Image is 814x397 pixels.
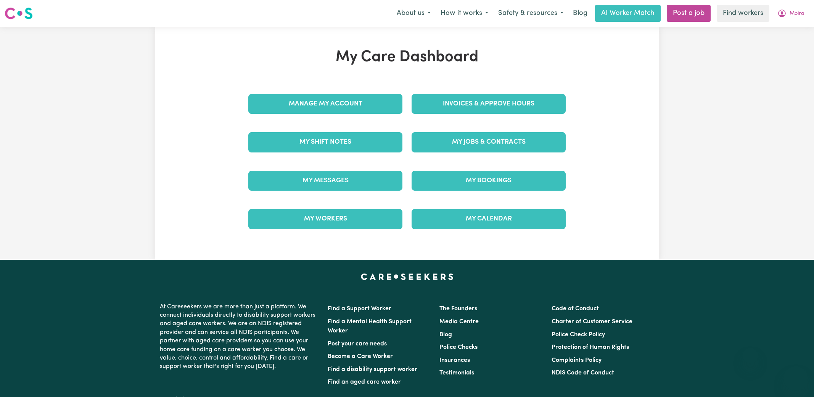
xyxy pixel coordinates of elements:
a: Manage My Account [248,94,402,114]
a: Find workers [717,5,769,22]
a: Insurances [439,357,470,363]
a: My Messages [248,171,402,191]
a: My Calendar [412,209,566,229]
button: About us [392,5,436,21]
p: At Careseekers we are more than just a platform. We connect individuals directly to disability su... [160,300,319,374]
a: Complaints Policy [552,357,602,363]
a: My Shift Notes [248,132,402,152]
a: My Jobs & Contracts [412,132,566,152]
a: Careseekers home page [361,274,454,280]
a: Police Checks [439,344,478,350]
h1: My Care Dashboard [244,48,570,66]
a: Media Centre [439,319,479,325]
a: Police Check Policy [552,332,605,338]
a: Charter of Customer Service [552,319,632,325]
a: Find a Support Worker [328,306,391,312]
a: Blog [439,332,452,338]
iframe: Button to launch messaging window [783,366,808,391]
a: The Founders [439,306,477,312]
img: Careseekers logo [5,6,33,20]
a: AI Worker Match [595,5,661,22]
iframe: Close message [743,348,758,363]
a: Protection of Human Rights [552,344,629,350]
a: Post a job [667,5,711,22]
a: Invoices & Approve Hours [412,94,566,114]
a: Find a disability support worker [328,366,417,373]
a: Find a Mental Health Support Worker [328,319,412,334]
span: Moira [790,10,804,18]
a: Careseekers logo [5,5,33,22]
a: NDIS Code of Conduct [552,370,614,376]
button: How it works [436,5,493,21]
a: My Bookings [412,171,566,191]
a: Code of Conduct [552,306,599,312]
a: Blog [568,5,592,22]
a: My Workers [248,209,402,229]
a: Become a Care Worker [328,353,393,360]
button: Safety & resources [493,5,568,21]
a: Post your care needs [328,341,387,347]
a: Testimonials [439,370,474,376]
button: My Account [772,5,809,21]
a: Find an aged care worker [328,379,401,385]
